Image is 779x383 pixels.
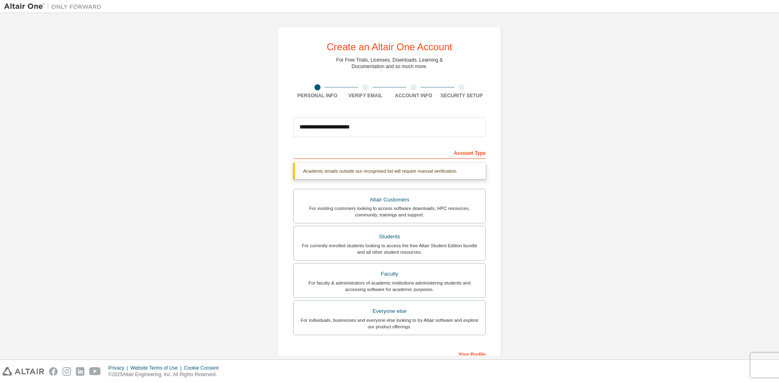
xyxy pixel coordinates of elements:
div: Create an Altair One Account [327,42,452,52]
div: Privacy [108,365,130,371]
div: Faculty [299,268,480,280]
div: For individuals, businesses and everyone else looking to try Altair software and explore our prod... [299,317,480,330]
p: © 2025 Altair Engineering, Inc. All Rights Reserved. [108,371,224,378]
img: linkedin.svg [76,367,84,376]
div: Students [299,231,480,242]
img: instagram.svg [62,367,71,376]
div: Altair Customers [299,194,480,205]
img: altair_logo.svg [2,367,44,376]
div: Personal Info [293,92,342,99]
img: youtube.svg [89,367,101,376]
div: Verify Email [342,92,390,99]
img: Altair One [4,2,105,11]
div: Academic emails outside our recognised list will require manual verification. [293,163,486,179]
div: Everyone else [299,306,480,317]
img: facebook.svg [49,367,58,376]
div: For existing customers looking to access software downloads, HPC resources, community, trainings ... [299,205,480,218]
div: For currently enrolled students looking to access the free Altair Student Edition bundle and all ... [299,242,480,255]
div: Website Terms of Use [130,365,184,371]
div: Account Type [293,146,486,159]
div: Cookie Consent [184,365,223,371]
div: Your Profile [293,347,486,360]
div: For faculty & administrators of academic institutions administering students and accessing softwa... [299,280,480,293]
div: For Free Trials, Licenses, Downloads, Learning & Documentation and so much more. [336,57,443,70]
div: Security Setup [438,92,486,99]
div: Account Info [389,92,438,99]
